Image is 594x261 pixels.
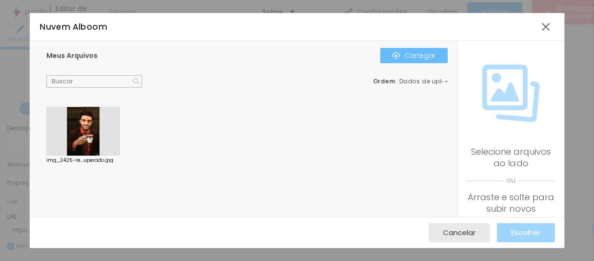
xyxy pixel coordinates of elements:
[395,77,397,85] font: :
[482,65,539,122] img: Ícone
[46,157,113,164] font: img_2425-re...uperado.jpg
[46,51,98,60] font: Meus Arquivos
[471,146,551,169] font: Selecione arquivos ao lado
[506,175,516,185] font: ou
[399,77,455,85] font: Dados de upload
[468,191,554,226] font: Arraste e solte para subir novos arquivos
[380,48,448,63] button: ÍconeCarregar
[373,77,396,85] font: Ordem
[46,75,142,88] input: Buscar
[429,223,490,242] button: Cancelar
[392,52,400,59] img: Ícone
[40,21,107,33] font: Nuvem Alboom
[133,78,140,85] img: Ícone
[497,223,555,242] button: Escolher
[405,51,436,60] font: Carregar
[511,227,540,238] font: Escolher
[443,227,475,238] font: Cancelar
